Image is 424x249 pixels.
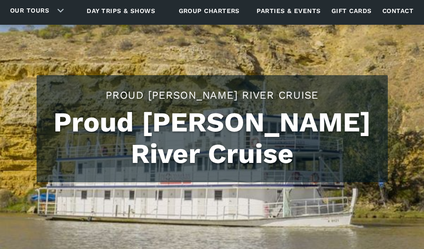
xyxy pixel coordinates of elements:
h1: Proud [PERSON_NAME] River Cruise [45,107,379,170]
h2: Proud [PERSON_NAME] River Cruise [45,88,379,102]
a: Our tours [4,1,56,21]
